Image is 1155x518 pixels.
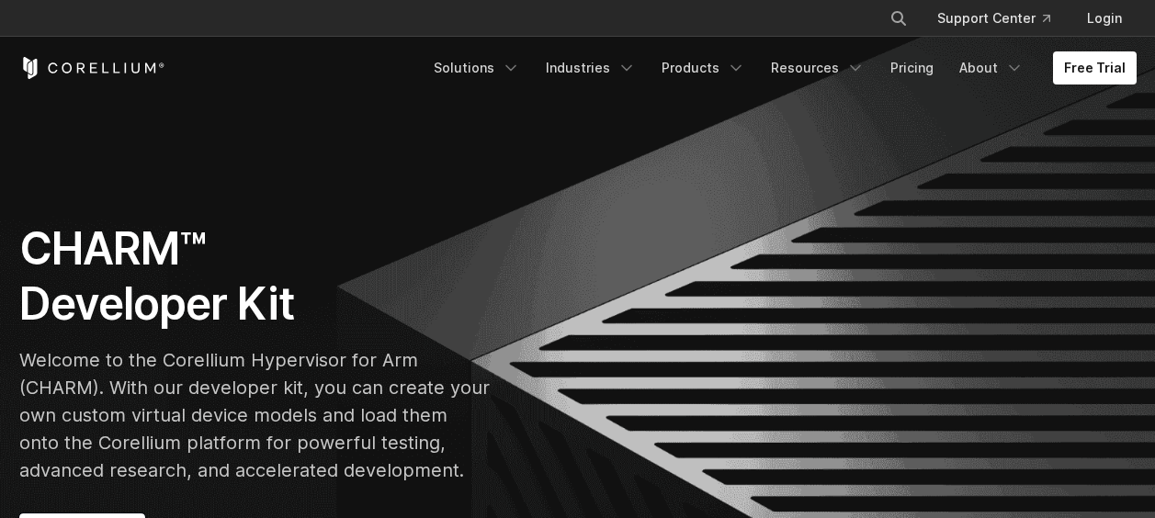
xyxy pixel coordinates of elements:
[879,51,945,84] a: Pricing
[423,51,531,84] a: Solutions
[760,51,876,84] a: Resources
[651,51,756,84] a: Products
[19,221,490,332] h1: CHARM™ Developer Kit
[423,51,1137,84] div: Navigation Menu
[882,2,915,35] button: Search
[948,51,1035,84] a: About
[535,51,647,84] a: Industries
[19,346,490,484] p: Welcome to the Corellium Hypervisor for Arm (CHARM). With our developer kit, you can create your ...
[923,2,1065,35] a: Support Center
[19,57,165,79] a: Corellium Home
[1072,2,1137,35] a: Login
[867,2,1137,35] div: Navigation Menu
[1053,51,1137,84] a: Free Trial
